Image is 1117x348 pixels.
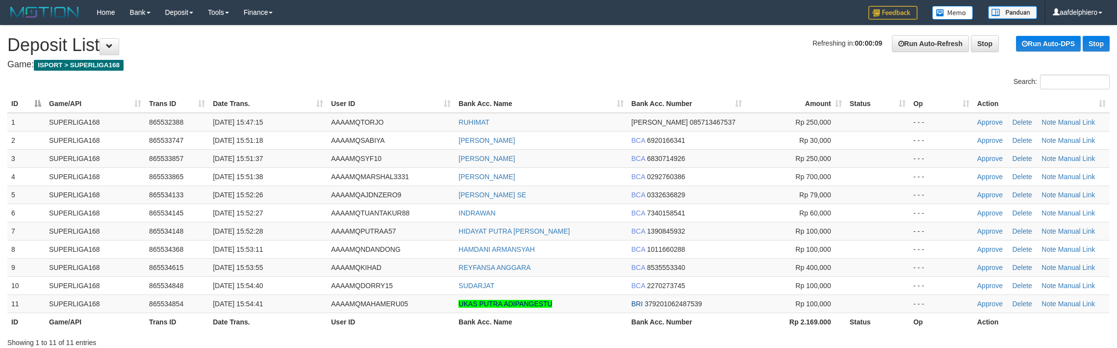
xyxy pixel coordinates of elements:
[795,245,831,253] span: Rp 100,000
[455,313,627,331] th: Bank Acc. Name
[149,245,183,253] span: 865534368
[45,186,145,204] td: SUPERLIGA168
[213,136,263,144] span: [DATE] 15:51:18
[213,264,263,271] span: [DATE] 15:53:55
[977,245,1003,253] a: Approve
[7,313,45,331] th: ID
[647,245,685,253] span: Copy 1011660288 to clipboard
[632,300,643,308] span: BRI
[632,173,645,181] span: BCA
[1058,173,1095,181] a: Manual Link
[331,227,396,235] span: AAAAMQPUTRAA57
[632,245,645,253] span: BCA
[910,186,973,204] td: - - -
[1058,209,1095,217] a: Manual Link
[973,95,1110,113] th: Action: activate to sort column ascending
[628,95,746,113] th: Bank Acc. Number: activate to sort column ascending
[977,173,1003,181] a: Approve
[458,227,570,235] a: HIDAYAT PUTRA [PERSON_NAME]
[149,264,183,271] span: 865534615
[868,6,917,20] img: Feedback.jpg
[149,155,183,162] span: 865533857
[213,155,263,162] span: [DATE] 15:51:37
[458,209,495,217] a: INDRAWAN
[1012,155,1032,162] a: Delete
[973,313,1110,331] th: Action
[458,118,489,126] a: RUHIMAT
[988,6,1037,19] img: panduan.png
[34,60,124,71] span: ISPORT > SUPERLIGA168
[932,6,973,20] img: Button%20Memo.svg
[1012,300,1032,308] a: Delete
[1041,209,1056,217] a: Note
[910,131,973,149] td: - - -
[7,186,45,204] td: 5
[7,167,45,186] td: 4
[647,209,685,217] span: Copy 7340158541 to clipboard
[1016,36,1081,52] a: Run Auto-DPS
[647,191,685,199] span: Copy 0332636829 to clipboard
[1041,173,1056,181] a: Note
[977,282,1003,290] a: Approve
[213,300,263,308] span: [DATE] 15:54:41
[458,282,494,290] a: SUDARJAT
[149,118,183,126] span: 865532388
[458,264,531,271] a: REYFANSA ANGGARA
[892,35,969,52] a: Run Auto-Refresh
[855,39,882,47] strong: 00:00:09
[149,191,183,199] span: 865534133
[7,95,45,113] th: ID: activate to sort column descending
[799,209,831,217] span: Rp 60,000
[795,282,831,290] span: Rp 100,000
[331,264,381,271] span: AAAAMQKIHAD
[1058,136,1095,144] a: Manual Link
[7,5,82,20] img: MOTION_logo.png
[331,155,381,162] span: AAAAMQSYF10
[647,264,685,271] span: Copy 8535553340 to clipboard
[45,240,145,258] td: SUPERLIGA168
[1058,245,1095,253] a: Manual Link
[1041,282,1056,290] a: Note
[632,227,645,235] span: BCA
[1058,264,1095,271] a: Manual Link
[647,136,685,144] span: Copy 6920166341 to clipboard
[632,118,688,126] span: [PERSON_NAME]
[1012,136,1032,144] a: Delete
[1041,191,1056,199] a: Note
[632,209,645,217] span: BCA
[149,136,183,144] span: 865533747
[327,313,455,331] th: User ID
[149,209,183,217] span: 865534145
[1012,191,1032,199] a: Delete
[910,222,973,240] td: - - -
[977,118,1003,126] a: Approve
[1041,118,1056,126] a: Note
[910,258,973,276] td: - - -
[1083,36,1110,52] a: Stop
[458,245,534,253] a: HAMDANI ARMANSYAH
[977,191,1003,199] a: Approve
[1058,227,1095,235] a: Manual Link
[1058,155,1095,162] a: Manual Link
[7,294,45,313] td: 11
[795,155,831,162] span: Rp 250,000
[910,167,973,186] td: - - -
[213,227,263,235] span: [DATE] 15:52:28
[7,276,45,294] td: 10
[1058,282,1095,290] a: Manual Link
[1012,227,1032,235] a: Delete
[1012,282,1032,290] a: Delete
[977,209,1003,217] a: Approve
[1012,264,1032,271] a: Delete
[458,300,552,308] a: UKAS PUTRA ADIPANGESTU
[910,204,973,222] td: - - -
[45,313,145,331] th: Game/API
[331,282,393,290] span: AAAAMQDORRY15
[795,264,831,271] span: Rp 400,000
[149,300,183,308] span: 865534854
[45,167,145,186] td: SUPERLIGA168
[1041,264,1056,271] a: Note
[812,39,882,47] span: Refreshing in:
[910,95,973,113] th: Op: activate to sort column ascending
[331,173,409,181] span: AAAAMQMARSHAL3331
